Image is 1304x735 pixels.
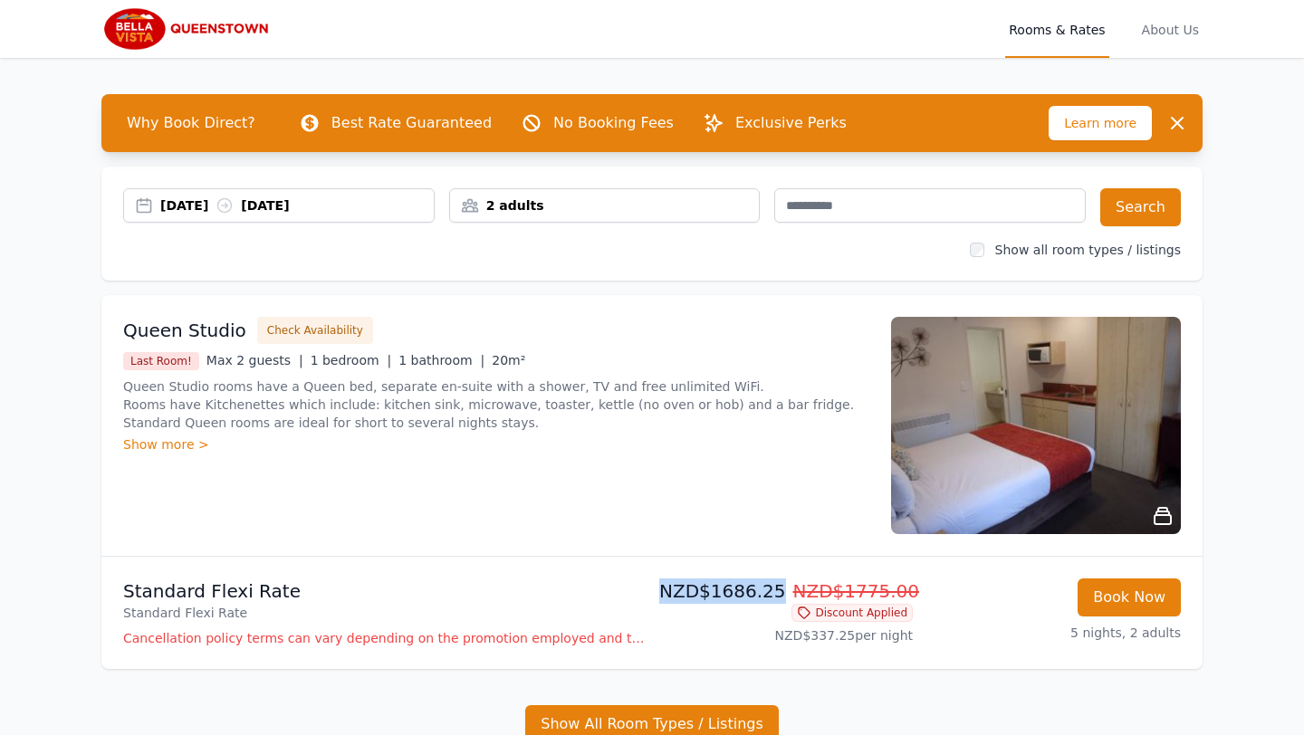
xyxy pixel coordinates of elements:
div: [DATE] [DATE] [160,196,434,215]
p: Exclusive Perks [735,112,847,134]
p: NZD$1686.25 [659,578,913,604]
button: Check Availability [257,317,373,344]
p: Cancellation policy terms can vary depending on the promotion employed and the time of stay of th... [123,629,645,647]
p: Best Rate Guaranteed [331,112,492,134]
span: Why Book Direct? [112,105,270,141]
span: Discount Applied [791,604,913,622]
p: Queen Studio rooms have a Queen bed, separate en-suite with a shower, TV and free unlimited WiFi.... [123,377,869,432]
span: 1 bedroom | [311,353,392,367]
span: Max 2 guests | [206,353,303,367]
p: 5 nights, 2 adults [927,624,1181,642]
img: Bella Vista Queenstown [101,7,275,51]
span: 1 bathroom | [398,353,484,367]
div: Show more > [123,435,869,453]
button: Book Now [1078,578,1181,616]
span: Last Room! [123,352,199,370]
p: Standard Flexi Rate [123,578,645,604]
h3: Queen Studio [123,318,246,343]
span: 20m² [492,353,525,367]
button: Search [1100,188,1181,226]
span: Learn more [1049,106,1152,140]
p: NZD$337.25 per night [659,626,913,644]
p: Standard Flexi Rate [123,604,645,622]
label: Show all room types / listings [995,243,1181,257]
span: NZD$1775.00 [793,580,920,602]
div: 2 adults [450,196,760,215]
p: No Booking Fees [553,112,674,134]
